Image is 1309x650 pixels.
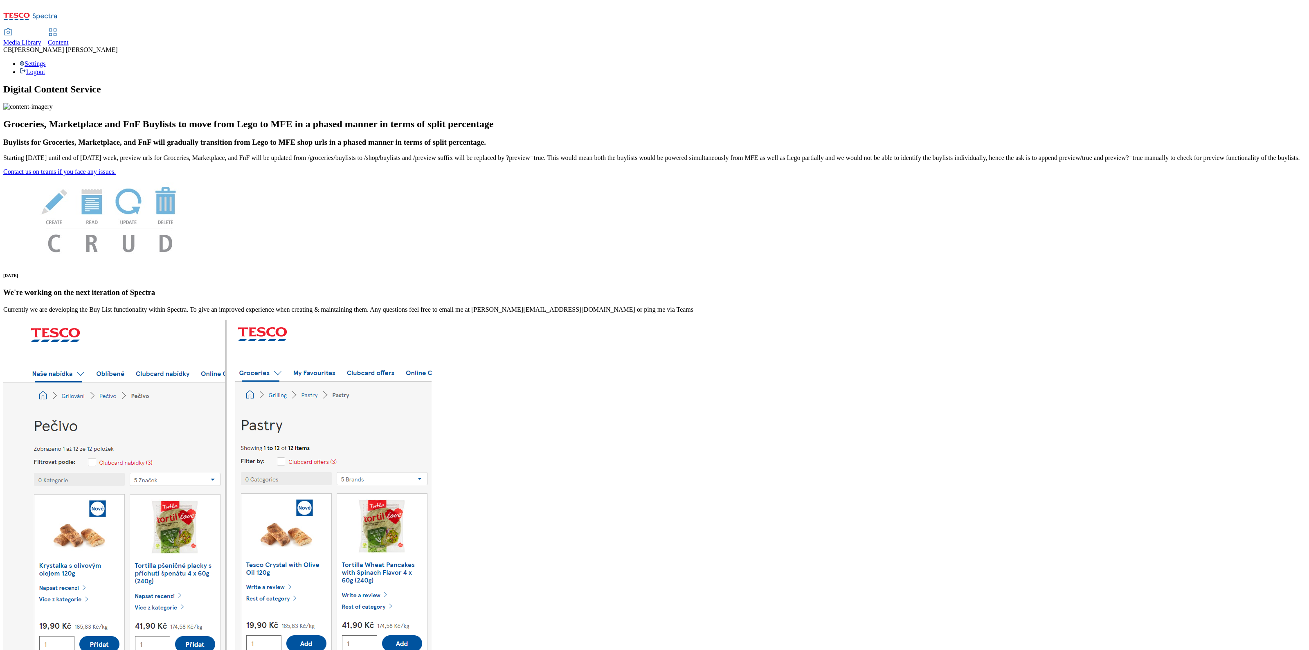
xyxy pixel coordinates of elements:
[3,46,12,53] span: CB
[12,46,117,53] span: [PERSON_NAME] [PERSON_NAME]
[3,119,1306,130] h2: Groceries, Marketplace and FnF Buylists to move from Lego to MFE in a phased manner in terms of s...
[3,138,1306,147] h3: Buylists for Groceries, Marketplace, and FnF will gradually transition from Lego to MFE shop urls...
[48,39,69,46] span: Content
[3,84,1306,95] h1: Digital Content Service
[3,288,1306,297] h3: We're working on the next iteration of Spectra
[3,168,116,175] a: Contact us on teams if you face any issues.
[3,29,41,46] a: Media Library
[3,154,1306,162] p: Starting [DATE] until end of [DATE] week, preview urls for Groceries, Marketplace, and FnF will b...
[20,60,46,67] a: Settings
[48,29,69,46] a: Content
[3,306,1306,313] p: Currently we are developing the Buy List functionality within Spectra. To give an improved experi...
[3,273,1306,278] h6: [DATE]
[3,175,216,261] img: News Image
[3,103,53,110] img: content-imagery
[3,39,41,46] span: Media Library
[20,68,45,75] a: Logout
